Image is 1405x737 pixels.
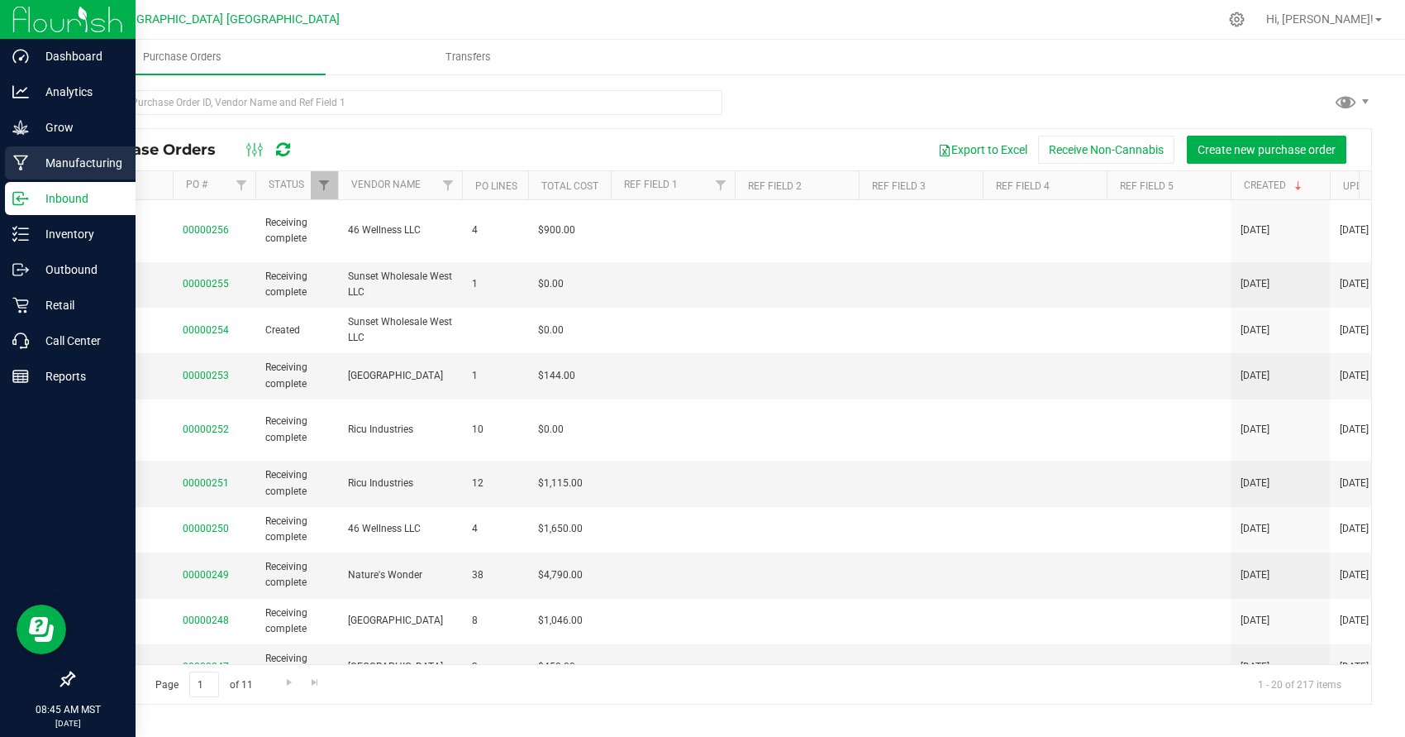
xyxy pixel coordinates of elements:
span: 1 - 20 of 217 items [1245,672,1355,696]
span: [DATE] [1241,613,1269,629]
span: $4,790.00 [538,567,583,583]
span: Sunset Wholesale West LLC [348,314,452,346]
span: Created [265,323,328,338]
a: PO # [186,179,207,190]
p: Retail [29,295,128,315]
span: 12 [472,476,518,491]
p: Inventory [29,224,128,244]
span: Receiving complete [265,414,328,445]
inline-svg: Grow [12,119,29,136]
span: $0.00 [538,422,564,438]
span: [DATE] [1340,223,1369,238]
a: 00000247 [183,661,229,672]
p: Inbound [29,189,128,208]
a: Ref Field 1 [624,179,678,190]
a: 00000251 [183,477,229,489]
a: 00000249 [183,569,229,581]
a: 00000256 [183,224,229,236]
span: [DATE] [1340,659,1369,675]
button: Export to Excel [927,136,1038,164]
span: $1,115.00 [538,476,583,491]
a: Total Cost [541,180,598,192]
a: Filter [435,171,462,199]
span: [GEOGRAPHIC_DATA] [348,368,452,384]
inline-svg: Inventory [12,226,29,242]
span: [DATE] [1340,422,1369,438]
span: [DATE] [1241,368,1269,384]
p: Dashboard [29,46,128,66]
span: 46 Wellness LLC [348,521,452,537]
span: 38 [472,567,518,583]
a: Ref Field 4 [996,180,1050,192]
div: Manage settings [1226,12,1247,27]
span: Page of 11 [141,672,266,697]
a: Created [1244,179,1305,191]
a: 00000253 [183,370,229,381]
inline-svg: Reports [12,368,29,385]
span: [DATE] [1241,567,1269,583]
input: Search Purchase Order ID, Vendor Name and Ref Field 1 [73,90,722,115]
span: 4 [472,223,518,238]
a: Go to the last page [303,672,327,694]
span: [DATE] [1340,323,1369,338]
span: [DATE] [1241,422,1269,438]
p: [DATE] [7,717,128,730]
span: [DATE] [1340,567,1369,583]
p: Grow [29,117,128,137]
span: $900.00 [538,223,575,238]
span: Ricu Industries [348,476,452,491]
span: 3 [472,659,518,675]
inline-svg: Call Center [12,333,29,349]
span: Receiving complete [265,514,328,545]
span: Transfers [423,50,513,65]
span: [DATE] [1241,323,1269,338]
span: Receiving complete [265,269,328,300]
button: Create new purchase order [1187,136,1346,164]
span: [DATE] [1241,659,1269,675]
span: 8 [472,613,518,629]
span: Receiving complete [265,651,328,682]
iframe: Resource center [17,605,66,654]
span: Receiving complete [265,559,328,591]
span: Hi, [PERSON_NAME]! [1266,12,1374,26]
p: Analytics [29,82,128,102]
span: [GEOGRAPHIC_DATA] [348,613,452,629]
span: [DATE] [1241,476,1269,491]
a: Ref Field 5 [1120,180,1174,192]
span: Receiving complete [265,467,328,499]
p: Reports [29,366,128,386]
span: 46 Wellness LLC [348,223,452,238]
a: 00000255 [183,278,229,290]
span: Receiving complete [265,605,328,637]
span: Ricu Industries [348,422,452,438]
a: Ref Field 3 [872,180,926,192]
inline-svg: Manufacturing [12,155,29,171]
a: 00000248 [183,615,229,626]
inline-svg: Outbound [12,261,29,278]
a: Vendor Name [351,179,421,190]
span: 1 [472,368,518,384]
a: Ref Field 2 [748,180,802,192]
a: PO Lines [475,180,517,192]
span: $1,650.00 [538,521,583,537]
inline-svg: Inbound [12,190,29,207]
a: Transfers [326,40,612,74]
a: Filter [707,171,735,199]
span: [US_STATE][GEOGRAPHIC_DATA] [GEOGRAPHIC_DATA] [48,12,340,26]
a: 00000252 [183,424,229,435]
span: [DATE] [1340,368,1369,384]
a: Filter [311,171,338,199]
a: 00000254 [183,324,229,336]
span: Nature's Wonder [348,567,452,583]
span: $450.00 [538,659,575,675]
span: Receiving complete [265,215,328,246]
inline-svg: Analytics [12,84,29,100]
p: Manufacturing [29,153,128,173]
a: Filter [228,171,255,199]
a: Updated [1343,180,1387,192]
inline-svg: Retail [12,297,29,313]
span: Create new purchase order [1198,143,1336,156]
span: [GEOGRAPHIC_DATA] [348,659,452,675]
span: [DATE] [1241,521,1269,537]
span: $1,046.00 [538,613,583,629]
